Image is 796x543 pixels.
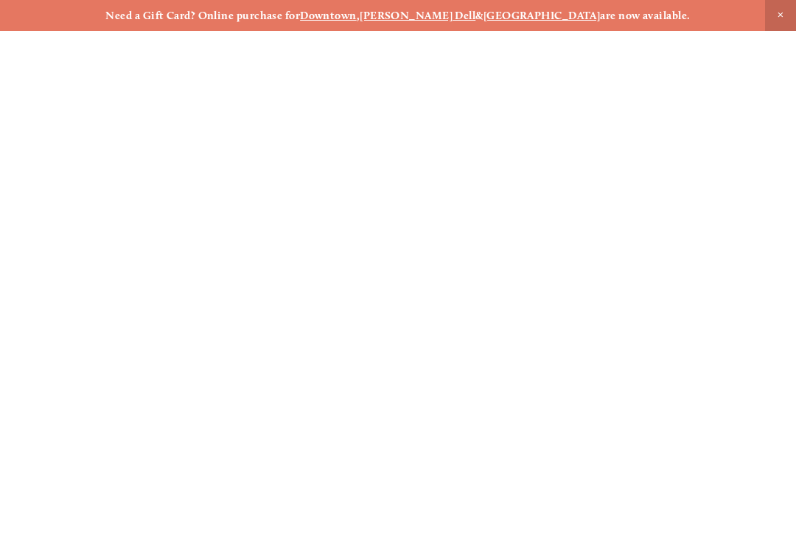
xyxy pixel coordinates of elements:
[360,9,475,22] a: [PERSON_NAME] Dell
[105,9,300,22] strong: Need a Gift Card? Online purchase for
[300,9,357,22] a: Downtown
[357,9,360,22] strong: ,
[483,9,601,22] a: [GEOGRAPHIC_DATA]
[475,9,483,22] strong: &
[600,9,690,22] strong: are now available.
